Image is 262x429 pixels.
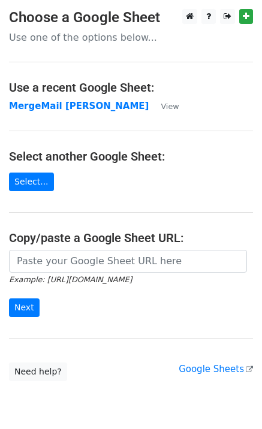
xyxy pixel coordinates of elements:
[9,362,67,381] a: Need help?
[9,231,253,245] h4: Copy/paste a Google Sheet URL:
[9,80,253,95] h4: Use a recent Google Sheet:
[179,364,253,374] a: Google Sheets
[9,173,54,191] a: Select...
[9,250,247,273] input: Paste your Google Sheet URL here
[9,298,40,317] input: Next
[9,149,253,164] h4: Select another Google Sheet:
[9,101,149,111] a: MergeMail [PERSON_NAME]
[149,101,179,111] a: View
[9,31,253,44] p: Use one of the options below...
[9,9,253,26] h3: Choose a Google Sheet
[9,275,132,284] small: Example: [URL][DOMAIN_NAME]
[161,102,179,111] small: View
